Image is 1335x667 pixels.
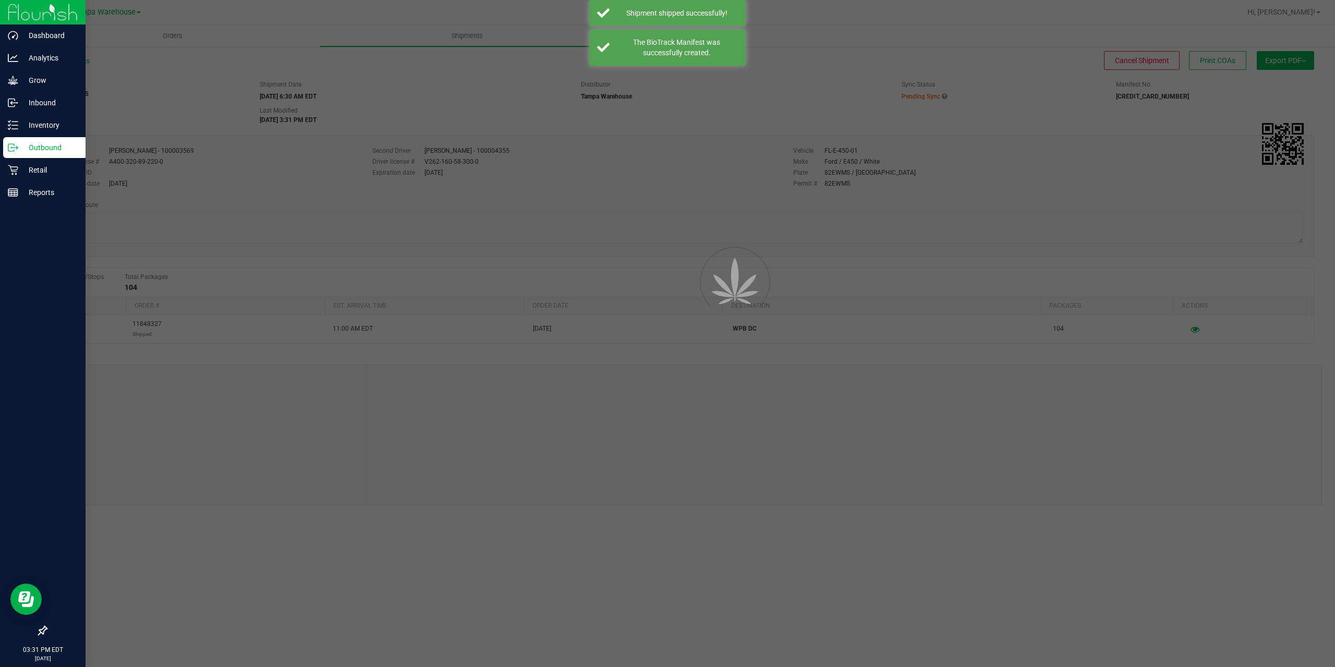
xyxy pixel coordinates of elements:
[5,645,81,654] p: 03:31 PM EDT
[18,52,81,64] p: Analytics
[615,37,738,58] div: The BioTrack Manifest was successfully created.
[10,584,42,615] iframe: Resource center
[18,186,81,199] p: Reports
[18,141,81,154] p: Outbound
[18,29,81,42] p: Dashboard
[18,119,81,131] p: Inventory
[8,187,18,198] inline-svg: Reports
[8,53,18,63] inline-svg: Analytics
[8,165,18,175] inline-svg: Retail
[8,120,18,130] inline-svg: Inventory
[18,74,81,87] p: Grow
[8,142,18,153] inline-svg: Outbound
[8,30,18,41] inline-svg: Dashboard
[5,654,81,662] p: [DATE]
[18,164,81,176] p: Retail
[8,75,18,86] inline-svg: Grow
[615,8,738,18] div: Shipment shipped successfully!
[8,98,18,108] inline-svg: Inbound
[18,96,81,109] p: Inbound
